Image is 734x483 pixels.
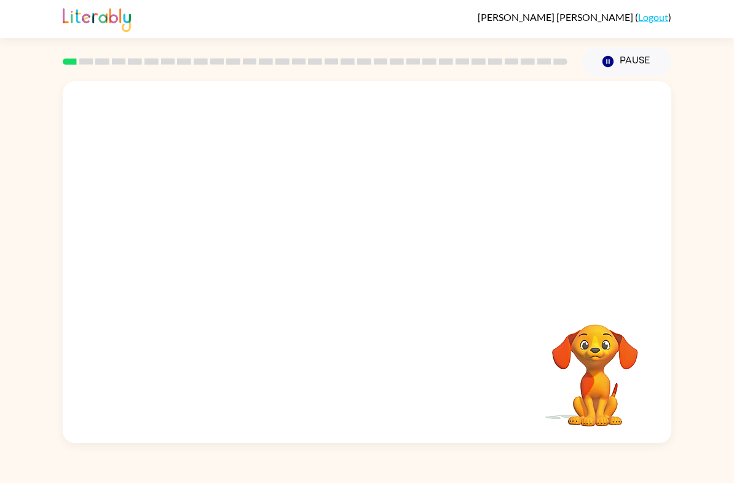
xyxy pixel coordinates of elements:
img: Literably [63,5,131,32]
a: Logout [638,11,668,23]
span: [PERSON_NAME] [PERSON_NAME] [478,11,635,23]
button: Pause [582,47,671,76]
div: ( ) [478,11,671,23]
video: Your browser must support playing .mp4 files to use Literably. Please try using another browser. [534,305,657,428]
